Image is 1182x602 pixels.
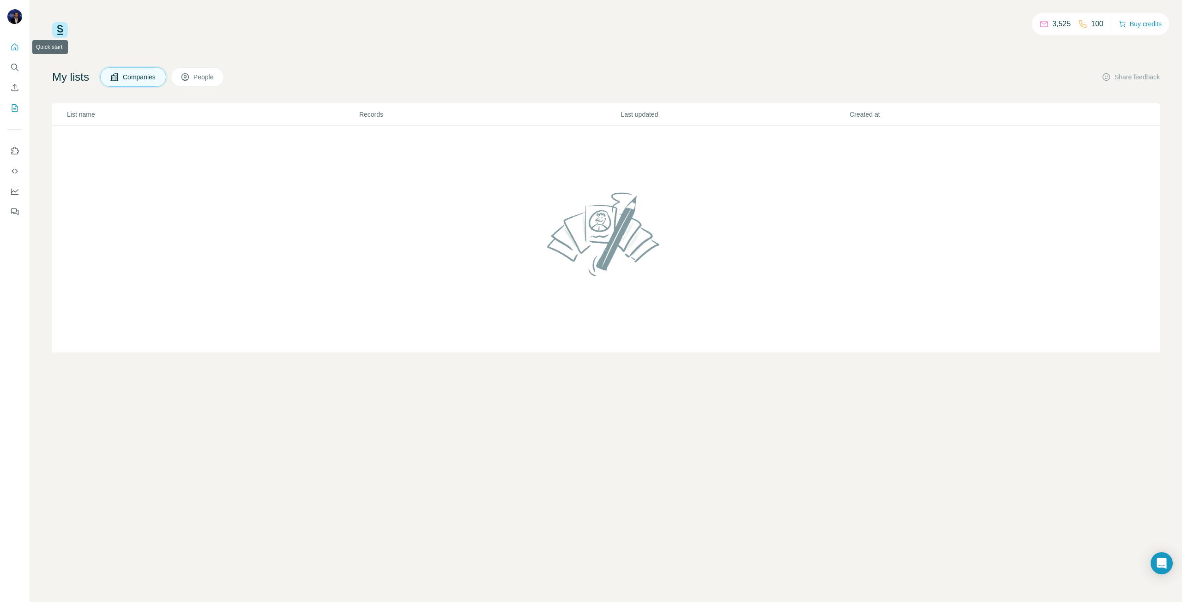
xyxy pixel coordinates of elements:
div: Open Intercom Messenger [1151,552,1173,574]
p: Last updated [621,110,849,119]
p: Created at [850,110,1078,119]
button: Quick start [7,39,22,55]
p: Records [359,110,620,119]
span: People [193,72,215,82]
p: 100 [1091,18,1104,30]
button: Share feedback [1102,72,1160,82]
img: Surfe Logo [52,22,68,38]
button: Search [7,59,22,76]
span: Companies [123,72,157,82]
button: Use Surfe API [7,163,22,179]
button: Use Surfe on LinkedIn [7,143,22,159]
button: Buy credits [1119,18,1162,30]
button: Enrich CSV [7,79,22,96]
button: Dashboard [7,183,22,200]
p: List name [67,110,358,119]
button: Feedback [7,203,22,220]
h4: My lists [52,70,89,84]
p: 3,525 [1052,18,1071,30]
img: Avatar [7,9,22,24]
button: My lists [7,100,22,116]
img: No lists found [543,185,669,283]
